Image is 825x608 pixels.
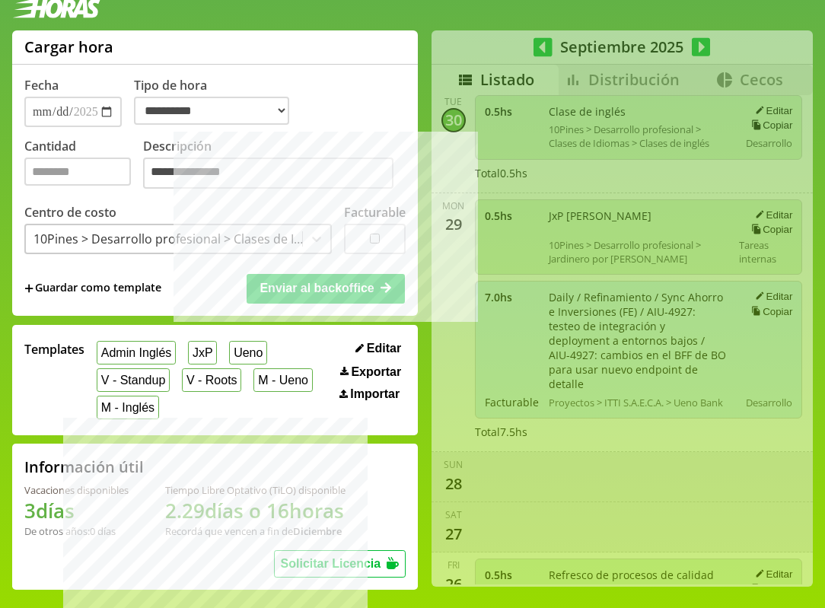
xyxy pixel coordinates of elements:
h1: Cargar hora [24,37,113,57]
button: M - Inglés [97,396,159,419]
div: Tiempo Libre Optativo (TiLO) disponible [165,483,346,497]
span: Templates [24,341,84,358]
textarea: Descripción [143,158,393,189]
span: Importar [350,387,400,401]
span: Editar [367,342,401,355]
button: V - Roots [182,368,241,392]
button: Admin Inglés [97,341,176,364]
button: Ueno [229,341,267,364]
span: Solicitar Licencia [281,557,381,570]
h1: 3 días [24,497,129,524]
b: Diciembre [293,524,342,538]
button: Editar [351,341,406,356]
label: Tipo de hora [134,77,301,127]
button: V - Standup [97,368,170,392]
div: Vacaciones disponibles [24,483,129,497]
label: Descripción [143,138,406,193]
h2: Información útil [24,457,144,477]
select: Tipo de hora [134,97,289,125]
button: Solicitar Licencia [274,550,406,578]
h1: 2.29 días o 16 horas [165,497,346,524]
span: + [24,280,33,297]
span: +Guardar como template [24,280,161,297]
label: Centro de costo [24,204,116,221]
input: Cantidad [24,158,131,186]
div: De otros años: 0 días [24,524,129,538]
button: Enviar al backoffice [247,274,405,303]
label: Facturable [344,204,406,221]
div: Recordá que vencen a fin de [165,524,346,538]
button: JxP [188,341,217,364]
button: Exportar [336,364,406,380]
span: Exportar [351,365,401,379]
div: 10Pines > Desarrollo profesional > Clases de Idiomas > Clases de inglés [33,231,304,247]
span: Enviar al backoffice [260,282,374,294]
label: Cantidad [24,138,143,193]
button: M - Ueno [253,368,312,392]
label: Fecha [24,77,59,94]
